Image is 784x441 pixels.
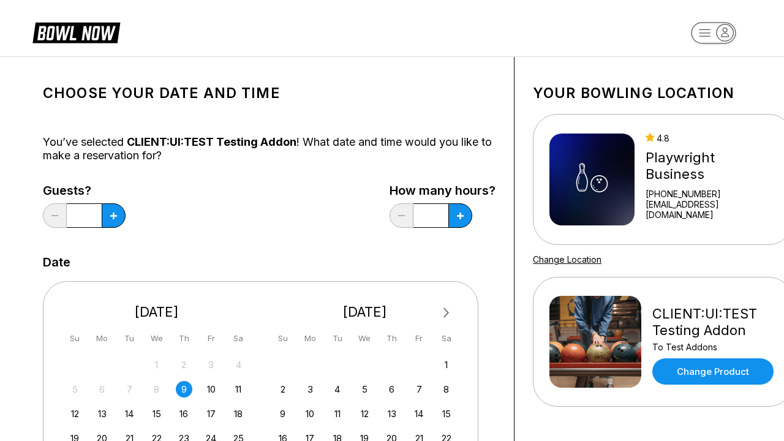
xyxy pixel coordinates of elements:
div: Sa [438,330,454,347]
div: Not available Thursday, October 2nd, 2025 [176,356,192,373]
div: CLIENT:UI:TEST Testing Addon [652,306,777,339]
div: You’ve selected ! What date and time would you like to make a reservation for? [43,135,496,162]
div: Choose Sunday, November 9th, 2025 [274,405,291,422]
h1: Choose your Date and time [43,85,496,102]
div: Mo [302,330,318,347]
div: Choose Tuesday, October 14th, 2025 [121,405,138,422]
div: Not available Friday, October 3rd, 2025 [203,356,219,373]
div: Choose Thursday, November 13th, 2025 [383,405,400,422]
div: Not available Saturday, October 4th, 2025 [230,356,247,373]
a: Change Location [533,254,601,265]
div: Not available Tuesday, October 7th, 2025 [121,381,138,398]
div: Choose Saturday, October 18th, 2025 [230,405,247,422]
div: Choose Thursday, November 6th, 2025 [383,381,400,398]
div: Choose Monday, October 13th, 2025 [94,405,110,422]
div: Choose Sunday, November 2nd, 2025 [274,381,291,398]
div: Mo [94,330,110,347]
div: Choose Tuesday, November 11th, 2025 [329,405,345,422]
div: Choose Thursday, October 9th, 2025 [176,381,192,398]
label: Guests? [43,184,126,197]
div: Choose Thursday, October 16th, 2025 [176,405,192,422]
label: How many hours? [390,184,496,197]
div: To Test Addons [652,342,777,352]
div: Not available Monday, October 6th, 2025 [94,381,110,398]
div: Not available Sunday, October 5th, 2025 [67,381,83,398]
img: CLIENT:UI:TEST Testing Addon [549,296,641,388]
div: Choose Saturday, November 1st, 2025 [438,356,454,373]
div: We [356,330,373,347]
div: Choose Saturday, November 8th, 2025 [438,381,454,398]
div: Choose Saturday, October 11th, 2025 [230,381,247,398]
div: We [148,330,165,347]
div: Choose Friday, November 14th, 2025 [411,405,428,422]
div: Choose Monday, November 3rd, 2025 [302,381,318,398]
label: Date [43,255,70,269]
div: Choose Wednesday, October 15th, 2025 [148,405,165,422]
div: Tu [121,330,138,347]
div: 4.8 [646,133,777,143]
div: Choose Friday, November 7th, 2025 [411,381,428,398]
div: Choose Wednesday, November 12th, 2025 [356,405,373,422]
div: [PHONE_NUMBER] [646,189,777,199]
div: Choose Sunday, October 12th, 2025 [67,405,83,422]
div: Choose Wednesday, November 5th, 2025 [356,381,373,398]
span: CLIENT:UI:TEST Testing Addon [127,135,296,148]
div: Choose Friday, October 17th, 2025 [203,405,219,422]
div: Th [176,330,192,347]
div: Not available Wednesday, October 8th, 2025 [148,381,165,398]
div: Choose Friday, October 10th, 2025 [203,381,219,398]
div: [DATE] [270,304,460,320]
div: Choose Monday, November 10th, 2025 [302,405,318,422]
div: Tu [329,330,345,347]
img: Playwright Business [549,134,635,225]
div: Choose Saturday, November 15th, 2025 [438,405,454,422]
div: [DATE] [62,304,252,320]
div: Choose Tuesday, November 4th, 2025 [329,381,345,398]
a: Change Product [652,358,774,385]
div: Fr [411,330,428,347]
a: [EMAIL_ADDRESS][DOMAIN_NAME] [646,199,777,220]
div: Fr [203,330,219,347]
div: Th [383,330,400,347]
button: Next Month [437,303,456,323]
div: Playwright Business [646,149,777,183]
div: Su [274,330,291,347]
div: Not available Wednesday, October 1st, 2025 [148,356,165,373]
div: Su [67,330,83,347]
div: Sa [230,330,247,347]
